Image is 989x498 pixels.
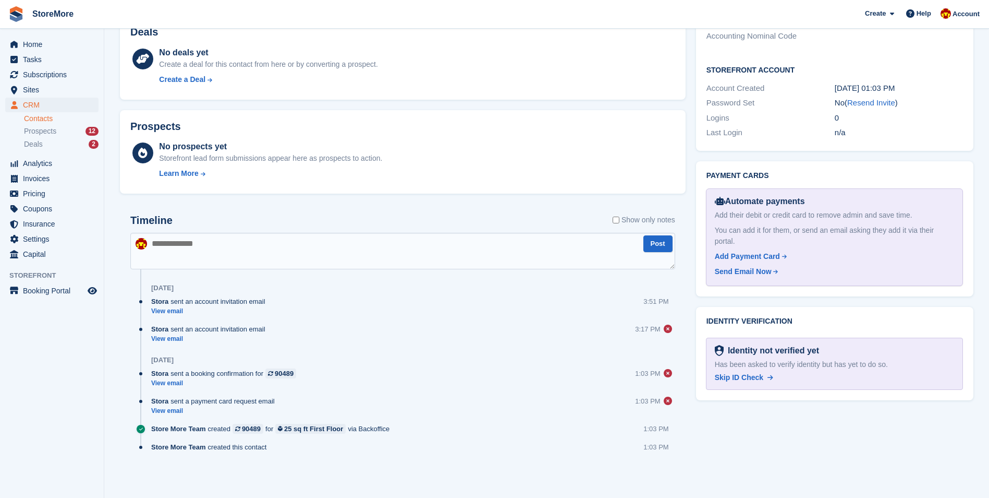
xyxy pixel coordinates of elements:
div: 3:17 PM [635,324,660,334]
a: Contacts [24,114,99,124]
a: menu [5,232,99,246]
div: [DATE] 01:03 PM [835,82,963,94]
div: Create a deal for this contact from here or by converting a prospect. [159,59,377,70]
label: Show only notes [613,215,675,226]
a: menu [5,217,99,231]
span: Help [917,8,931,19]
span: Prospects [24,126,56,136]
span: Analytics [23,156,86,171]
a: menu [5,186,99,201]
a: StoreMore [28,5,78,22]
span: Insurance [23,217,86,231]
span: Stora [151,324,168,334]
div: sent an account invitation email [151,297,271,306]
img: Store More Team [136,238,147,250]
a: menu [5,98,99,112]
span: CRM [23,98,86,112]
div: Account Created [706,82,835,94]
span: ( ) [845,98,898,107]
span: Deals [24,139,43,149]
a: menu [5,52,99,67]
h2: Prospects [130,121,181,133]
a: menu [5,201,99,216]
span: Store More Team [151,442,206,452]
a: View email [151,307,271,316]
div: sent a payment card request email [151,396,280,406]
a: Add Payment Card [715,251,950,262]
a: View email [151,335,271,343]
div: created for via Backoffice [151,424,395,434]
span: Tasks [23,52,86,67]
a: Create a Deal [159,74,377,85]
div: sent a booking confirmation for [151,369,301,378]
span: Coupons [23,201,86,216]
div: 0 [835,112,963,124]
a: Learn More [159,168,382,179]
span: Subscriptions [23,67,86,82]
a: View email [151,379,301,388]
button: Post [643,235,673,253]
a: 90489 [265,369,296,378]
span: Stora [151,369,168,378]
h2: Storefront Account [706,64,963,75]
div: Logins [706,112,835,124]
div: Automate payments [715,195,954,208]
div: Last Login [706,127,835,139]
a: menu [5,156,99,171]
div: Identity not verified yet [724,345,819,357]
div: 3:51 PM [643,297,668,306]
div: created this contact [151,442,272,452]
h2: Identity verification [706,317,963,326]
div: No deals yet [159,46,377,59]
a: Preview store [86,284,99,297]
span: Stora [151,396,168,406]
a: menu [5,171,99,186]
a: menu [5,82,99,97]
a: menu [5,67,99,82]
div: Storefront lead form submissions appear here as prospects to action. [159,153,382,164]
div: Add their debit or credit card to remove admin and save time. [715,210,954,221]
div: 12 [86,127,99,136]
span: Create [865,8,886,19]
a: 25 sq ft First Floor [275,424,346,434]
a: menu [5,37,99,52]
span: Booking Portal [23,283,86,298]
div: 1:03 PM [635,396,660,406]
div: 90489 [242,424,261,434]
div: You can add it for them, or send an email asking they add it via their portal. [715,225,954,247]
div: n/a [835,127,963,139]
span: Storefront [9,270,104,281]
span: Settings [23,232,86,246]
div: 1:03 PM [635,369,660,378]
div: 90489 [275,369,294,378]
a: View email [151,407,280,416]
h2: Timeline [130,215,173,227]
span: Sites [23,82,86,97]
a: 90489 [233,424,263,434]
span: Invoices [23,171,86,186]
div: sent an account invitation email [151,324,271,334]
span: Account [953,9,980,19]
a: Deals 2 [24,139,99,150]
div: 1:03 PM [643,424,668,434]
div: No [835,97,963,109]
span: Home [23,37,86,52]
a: Prospects 12 [24,126,99,137]
span: Stora [151,297,168,306]
div: Send Email Now [715,266,772,277]
span: Store More Team [151,424,206,434]
img: stora-icon-8386f47178a22dfd0bd8f6a31ec36ba5ce8667c1dd55bd0f319d3a0aa187defe.svg [8,6,24,22]
input: Show only notes [613,215,619,226]
img: Store More Team [941,8,951,19]
h2: Deals [130,26,158,38]
div: Password Set [706,97,835,109]
a: Skip ID Check [715,372,773,383]
div: Has been asked to verify identity but has yet to do so. [715,359,954,370]
div: 1:03 PM [643,442,668,452]
div: Learn More [159,168,198,179]
h2: Payment cards [706,172,963,180]
a: Resend Invite [847,98,895,107]
img: Identity Verification Ready [715,345,724,357]
div: [DATE] [151,356,174,364]
div: 25 sq ft First Floor [284,424,343,434]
